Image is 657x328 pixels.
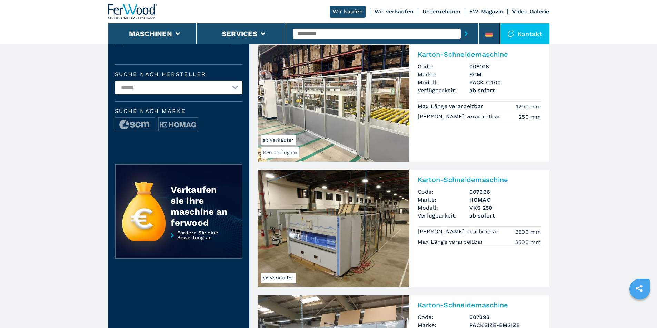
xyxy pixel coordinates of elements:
[469,63,541,71] h3: 008108
[258,170,409,287] img: Karton-Schneidemaschine HOMAG VKS 250
[418,113,502,120] p: [PERSON_NAME] verarbeitbar
[418,176,541,184] h2: Karton-Schneidemaschine
[418,63,469,71] span: Code:
[108,4,158,19] img: Ferwood
[418,86,469,94] span: Verfügbarkeit:
[469,71,541,78] h3: SCM
[500,23,549,44] div: Kontakt
[516,103,541,110] em: 1200 mm
[469,78,541,86] h3: PACK C 100
[159,118,198,131] img: image
[418,204,469,212] span: Modell:
[418,228,501,235] p: [PERSON_NAME] bearbeitbar
[515,228,541,236] em: 2500 mm
[519,113,541,121] em: 250 mm
[418,301,541,309] h2: Karton-Schneidemaschine
[258,170,549,287] a: Karton-Schneidemaschine HOMAG VKS 250ex VerkäuferKarton-SchneidemaschineCode:007666Marke:HOMAGMod...
[418,313,469,321] span: Code:
[418,71,469,78] span: Marke:
[469,196,541,204] h3: HOMAG
[171,184,228,228] div: Verkaufen sie ihre maschine an ferwood
[418,78,469,86] span: Modell:
[115,118,155,131] img: image
[261,135,296,145] span: ex Verkäufer
[418,212,469,220] span: Verfügbarkeit:
[628,297,652,323] iframe: Chat
[418,50,541,59] h2: Karton-Schneidemaschine
[330,6,366,18] a: Wir kaufen
[461,26,471,42] button: submit-button
[469,8,504,15] a: FW-Magazin
[515,238,541,246] em: 3500 mm
[258,45,549,162] a: Karton-Schneidemaschine SCM PACK C 100Neu verfügbarex VerkäuferKarton-SchneidemaschineCode:008108...
[418,103,485,110] p: Max Länge verarbeitbar
[115,108,242,114] span: Suche nach Marke
[512,8,549,15] a: Video Galerie
[261,147,299,158] span: Neu verfügbar
[507,30,514,37] img: Kontakt
[115,72,242,77] label: Suche nach Hersteller
[422,8,460,15] a: Unternehmen
[418,196,469,204] span: Marke:
[418,188,469,196] span: Code:
[261,273,296,283] span: ex Verkäufer
[418,238,485,246] p: Max Länge verarbeitbar
[115,230,242,259] a: Fordern Sie eine Bewertung an
[375,8,414,15] a: Wir verkaufen
[469,313,541,321] h3: 007393
[630,280,648,297] a: sharethis
[129,30,172,38] button: Maschinen
[258,45,409,162] img: Karton-Schneidemaschine SCM PACK C 100
[222,30,257,38] button: Services
[469,212,541,220] span: ab sofort
[469,188,541,196] h3: 007666
[469,204,541,212] h3: VKS 250
[469,86,541,94] span: ab sofort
